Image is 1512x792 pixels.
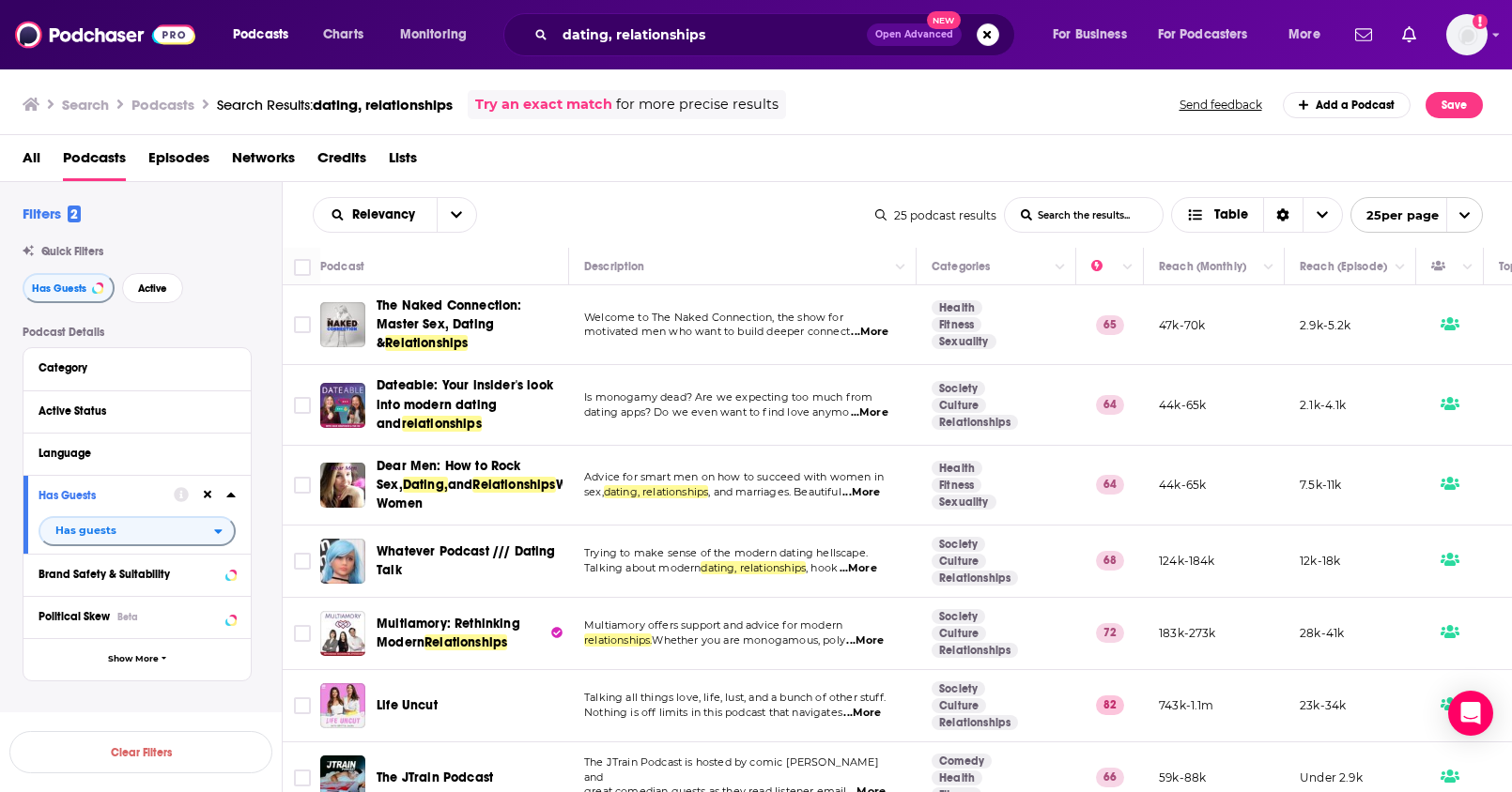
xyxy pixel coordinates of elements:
[1159,625,1216,641] p: 183k-273k
[62,96,109,114] h3: Search
[1174,97,1268,113] button: Send feedback
[932,255,990,278] div: Categories
[39,356,236,379] button: Category
[932,334,996,349] a: Sexuality
[708,485,841,498] span: , and marriages. Beautiful
[584,561,701,574] span: Talking about modern
[313,197,477,233] h2: Choose List sort
[32,283,86,294] span: Has Guests
[932,554,986,569] a: Culture
[148,143,209,181] a: Episodes
[1159,697,1214,713] p: 743k-1.1m
[1263,198,1303,232] div: Sort Direction
[840,561,877,576] span: ...More
[1348,19,1380,51] a: Show notifications dropdown
[39,361,224,374] div: Category
[294,625,311,642] span: Toggle select row
[320,683,365,728] img: Life Uncut
[320,611,365,656] img: Multiamory: Rethinking Modern Relationships
[377,615,563,652] a: Multiamory: Rethinking ModernRelationships
[320,302,365,347] a: The Naked Connection: Master Sex, Dating & Relationships
[875,30,953,39] span: Open Advanced
[320,539,365,584] img: Whatever Podcast /// Dating Talk
[377,477,582,511] span: With Women
[39,483,174,507] button: Has Guests
[1351,201,1439,230] span: 25 per page
[1096,395,1124,414] p: 64
[39,562,236,586] button: Brand Safety & Suitability
[842,485,880,500] span: ...More
[23,711,252,724] p: Audience & Reach
[1300,255,1387,278] div: Reach (Episode)
[1283,92,1412,118] a: Add a Podcast
[1446,14,1488,55] button: Show profile menu
[932,715,1018,730] a: Relationships
[377,376,563,433] a: Dateable: Your insider's look into modern dating andrelationships
[377,458,521,493] span: Dear Men: How to Rock Sex,
[1159,553,1215,569] p: 124k-184k
[1257,256,1280,279] button: Column Actions
[1214,208,1248,221] span: Table
[932,681,985,696] a: Society
[584,618,842,632] span: Multiamory offers support and advice for modern
[932,495,996,510] a: Sexuality
[1171,197,1343,233] button: Choose View
[1300,625,1344,641] p: 28k-41k
[1426,92,1483,118] button: Save
[932,643,1018,658] a: Relationships
[932,571,1018,586] a: Relationships
[1159,397,1206,413] p: 44k-65k
[63,143,126,181] span: Podcasts
[932,626,986,641] a: Culture
[320,463,365,508] a: Dear Men: How to Rock Sex, Dating, and Relationships With Women
[320,383,365,428] img: Dateable: Your insider's look into modern dating and relationships
[41,245,103,258] span: Quick Filters
[1049,256,1072,279] button: Column Actions
[39,568,220,581] div: Brand Safety & Suitability
[317,143,366,181] a: Credits
[311,20,375,50] a: Charts
[932,461,982,476] a: Health
[1350,197,1483,233] button: open menu
[294,316,311,333] span: Toggle select row
[927,11,961,29] span: New
[851,405,888,420] span: ...More
[68,206,81,222] span: 2
[294,397,311,414] span: Toggle select row
[604,485,709,498] span: dating, relationships
[1300,769,1363,785] p: Under 2.9k
[377,457,563,513] a: Dear Men: How to Rock Sex,Dating,andRelationshipsWith Women
[932,300,982,315] a: Health
[23,638,251,680] button: Show More
[294,553,311,570] span: Toggle select row
[521,13,1033,56] div: Search podcasts, credits, & more...
[584,390,872,404] span: Is monogamy dead? Are we expecting too much from
[232,143,295,181] a: Networks
[1395,19,1424,51] a: Show notifications dropdown
[1448,691,1493,736] div: Open Intercom Messenger
[616,94,779,115] span: for more precise results
[320,255,364,278] div: Podcast
[55,525,116,536] span: Has guests
[377,543,556,578] span: Whatever Podcast /// Dating Talk
[39,404,224,418] div: Active Status
[932,415,1018,430] a: Relationships
[377,542,563,580] a: Whatever Podcast /// Dating Talk
[584,485,604,498] span: sex,
[932,381,985,396] a: Society
[1096,768,1124,786] p: 66
[424,634,507,650] span: Relationships
[377,696,438,715] a: Life Uncut
[387,20,491,50] button: open menu
[1300,397,1347,413] p: 2.1k-4.1k
[15,17,195,53] a: Podchaser - Follow, Share and Rate Podcasts
[1096,695,1124,714] p: 82
[233,22,288,48] span: Podcasts
[584,405,849,419] span: dating apps? Do we even want to find love anymo
[1300,697,1346,713] p: 23k-34k
[448,477,473,493] span: and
